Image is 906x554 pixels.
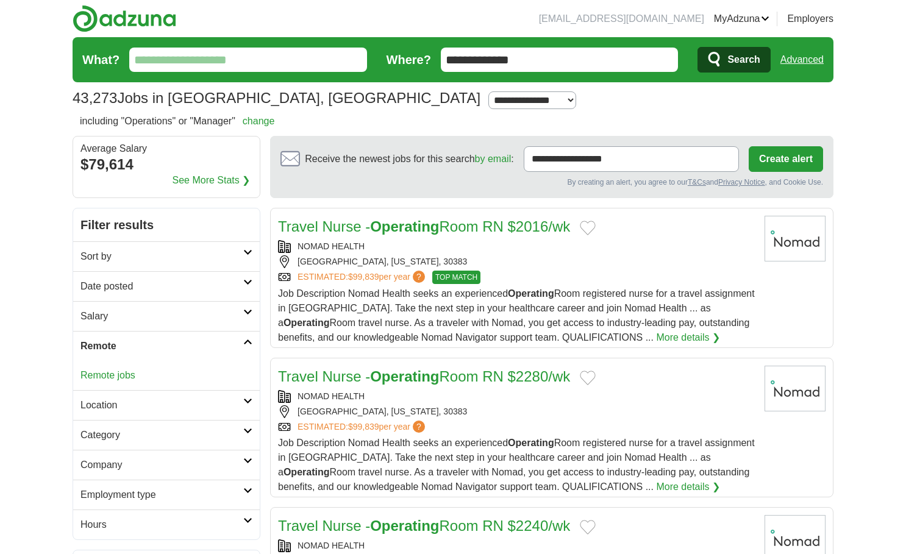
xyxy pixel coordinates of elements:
strong: Operating [370,368,439,385]
a: Travel Nurse -OperatingRoom RN $2240/wk [278,517,570,534]
a: NOMAD HEALTH [298,391,365,401]
a: Travel Nurse -OperatingRoom RN $2016/wk [278,218,570,235]
a: MyAdzuna [714,12,770,26]
a: NOMAD HEALTH [298,241,365,251]
a: Employment type [73,480,260,510]
a: Company [73,450,260,480]
a: T&Cs [688,178,706,186]
span: Job Description Nomad Health seeks an experienced Room registered nurse for a travel assignment i... [278,438,755,492]
h2: Remote [80,339,243,353]
strong: Operating [508,288,554,299]
span: Receive the newest jobs for this search : [305,152,513,166]
a: change [243,116,275,126]
button: Search [697,47,770,73]
span: ? [413,271,425,283]
button: Add to favorite jobs [580,221,596,235]
a: Salary [73,301,260,331]
h2: Date posted [80,279,243,294]
h1: Jobs in [GEOGRAPHIC_DATA], [GEOGRAPHIC_DATA] [73,90,480,106]
button: Add to favorite jobs [580,520,596,534]
a: Location [73,390,260,420]
a: ESTIMATED:$99,839per year? [298,271,427,284]
a: Remote [73,331,260,361]
span: ? [413,421,425,433]
a: Advanced [780,48,824,72]
span: 43,273 [73,87,117,109]
strong: Operating [284,467,330,477]
h2: Sort by [80,249,243,264]
span: $99,839 [348,272,379,282]
a: More details ❯ [656,480,720,494]
button: Add to favorite jobs [580,371,596,385]
h2: Employment type [80,488,243,502]
span: $99,839 [348,422,379,431]
a: ESTIMATED:$99,839per year? [298,421,427,433]
strong: Operating [284,318,330,328]
a: More details ❯ [656,330,720,345]
span: TOP MATCH [432,271,480,284]
div: Average Salary [80,144,252,154]
a: See More Stats ❯ [173,173,251,188]
a: NOMAD HEALTH [298,541,365,550]
strong: Operating [370,517,439,534]
a: Travel Nurse -OperatingRoom RN $2280/wk [278,368,570,385]
h2: including "Operations" or "Manager" [80,114,274,129]
a: Hours [73,510,260,539]
h2: Company [80,458,243,472]
a: Category [73,420,260,450]
a: Sort by [73,241,260,271]
div: [GEOGRAPHIC_DATA], [US_STATE], 30383 [278,405,755,418]
h2: Filter results [73,208,260,241]
span: Search [727,48,760,72]
label: What? [82,51,119,69]
button: Create alert [749,146,823,172]
a: by email [475,154,512,164]
a: Privacy Notice [718,178,765,186]
h2: Location [80,398,243,413]
strong: Operating [370,218,439,235]
div: $79,614 [80,154,252,176]
h2: Hours [80,517,243,532]
span: Job Description Nomad Health seeks an experienced Room registered nurse for a travel assignment i... [278,288,755,343]
div: [GEOGRAPHIC_DATA], [US_STATE], 30383 [278,255,755,268]
img: Adzuna logo [73,5,176,32]
h2: Category [80,428,243,442]
h2: Salary [80,309,243,324]
a: Employers [787,12,833,26]
strong: Operating [508,438,554,448]
img: Nomad Health logo [765,366,826,411]
a: Date posted [73,271,260,301]
div: By creating an alert, you agree to our and , and Cookie Use. [280,177,823,188]
li: [EMAIL_ADDRESS][DOMAIN_NAME] [539,12,704,26]
label: Where? [387,51,431,69]
img: Nomad Health logo [765,216,826,261]
a: Remote jobs [80,370,135,380]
